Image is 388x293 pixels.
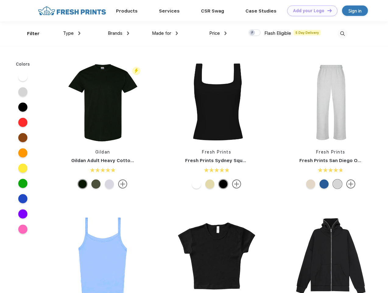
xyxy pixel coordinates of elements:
[293,8,324,13] div: Add your Logo
[232,179,241,189] img: more.svg
[118,179,127,189] img: more.svg
[78,179,87,189] div: Forest Green
[185,158,286,163] a: Fresh Prints Sydney Square Neck Tank Top
[290,62,371,143] img: func=resize&h=266
[342,5,368,16] a: Sign in
[337,29,347,39] img: desktop_search.svg
[348,7,362,14] div: Sign in
[27,30,40,37] div: Filter
[63,31,74,36] span: Type
[306,179,315,189] div: Sand
[152,31,171,36] span: Made for
[176,31,178,35] img: dropdown.png
[202,150,231,154] a: Fresh Prints
[319,179,329,189] div: Royal Blue mto
[264,31,291,36] span: Flash Eligible
[132,67,140,75] img: flash_active_toggle.svg
[105,179,114,189] div: Ash Grey
[62,62,143,143] img: func=resize&h=266
[316,150,345,154] a: Fresh Prints
[78,31,80,35] img: dropdown.png
[327,9,332,12] img: DT
[294,30,321,35] span: 5 Day Delivery
[209,31,220,36] span: Price
[192,179,201,189] div: White
[116,8,138,14] a: Products
[127,31,129,35] img: dropdown.png
[36,5,108,16] img: fo%20logo%202.webp
[11,61,35,67] div: Colors
[333,179,342,189] div: Ash Grey
[219,179,228,189] div: Black
[346,179,355,189] img: more.svg
[95,150,110,154] a: Gildan
[205,179,214,189] div: Butter Yellow
[176,62,257,143] img: func=resize&h=266
[108,31,122,36] span: Brands
[224,31,227,35] img: dropdown.png
[71,158,150,163] a: Gildan Adult Heavy Cotton T-Shirt
[91,179,101,189] div: Military Green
